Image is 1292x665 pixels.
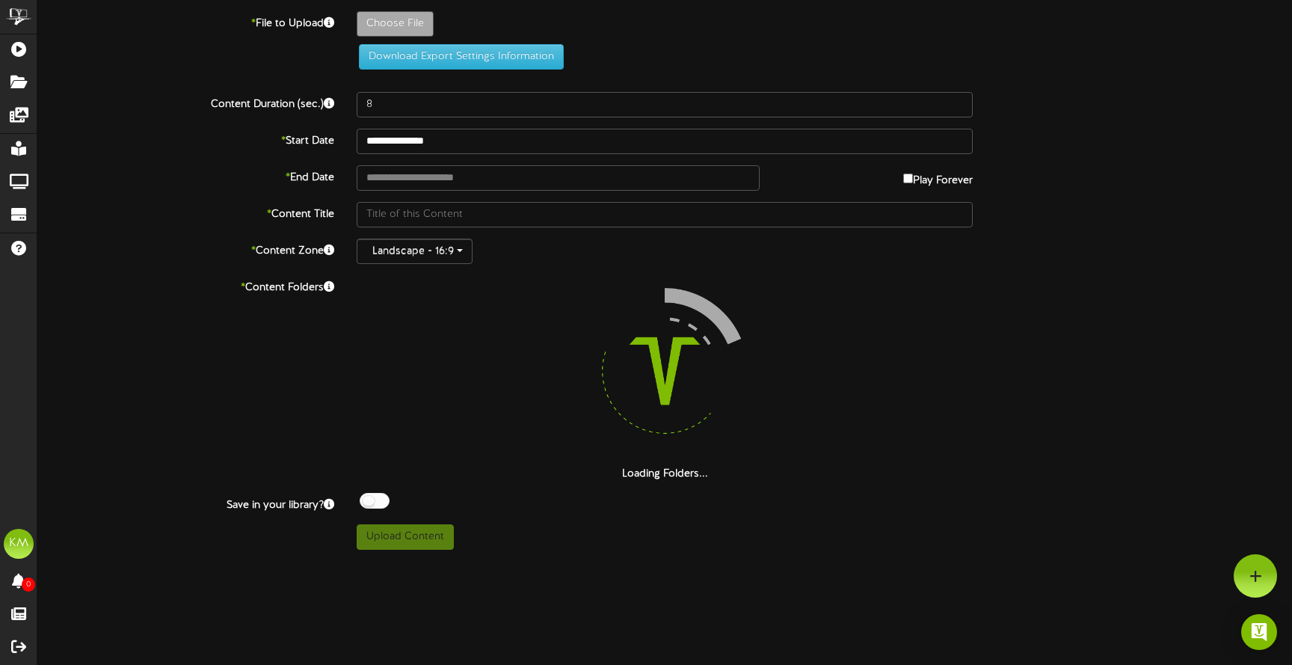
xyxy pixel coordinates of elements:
[26,11,345,31] label: File to Upload
[26,275,345,295] label: Content Folders
[1241,614,1277,650] div: Open Intercom Messenger
[351,51,564,62] a: Download Export Settings Information
[357,524,454,550] button: Upload Content
[903,165,973,189] label: Play Forever
[4,529,34,559] div: KM
[26,129,345,149] label: Start Date
[26,92,345,112] label: Content Duration (sec.)
[26,165,345,186] label: End Date
[26,239,345,259] label: Content Zone
[357,202,973,227] input: Title of this Content
[26,202,345,222] label: Content Title
[26,493,345,513] label: Save in your library?
[359,44,564,70] button: Download Export Settings Information
[903,174,913,183] input: Play Forever
[569,275,760,467] img: loading-spinner-4.png
[622,468,708,479] strong: Loading Folders...
[357,239,473,264] button: Landscape - 16:9
[22,577,35,592] span: 0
